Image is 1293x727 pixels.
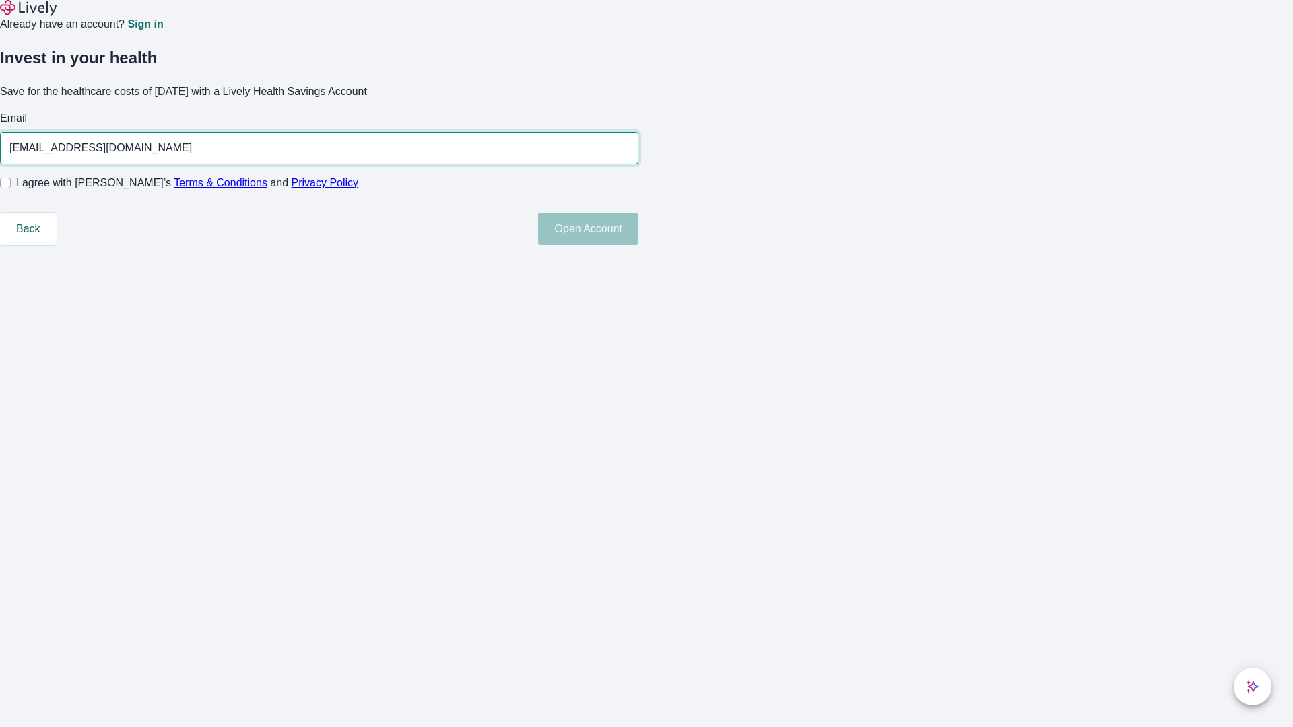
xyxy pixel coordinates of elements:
[16,175,358,191] span: I agree with [PERSON_NAME]’s and
[127,19,163,30] a: Sign in
[292,177,359,188] a: Privacy Policy
[1234,668,1271,705] button: chat
[1246,680,1259,693] svg: Lively AI Assistant
[174,177,267,188] a: Terms & Conditions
